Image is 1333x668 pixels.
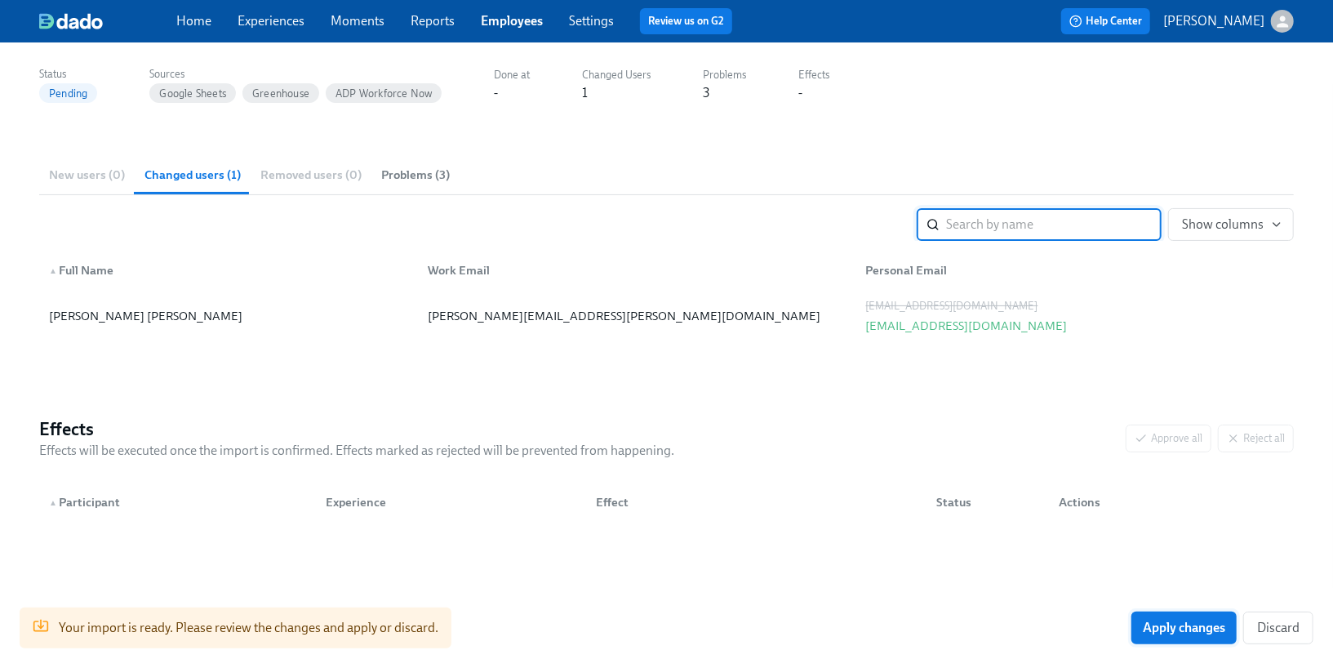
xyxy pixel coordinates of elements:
[39,65,97,83] label: Status
[1163,10,1294,33] button: [PERSON_NAME]
[1182,216,1280,233] span: Show columns
[39,13,103,29] img: dado
[1163,12,1264,30] p: [PERSON_NAME]
[923,486,1046,519] div: Status
[42,492,313,512] div: Participant
[703,84,709,102] div: 3
[481,13,543,29] a: Employees
[313,486,583,519] div: Experience
[1061,8,1150,34] button: Help Center
[49,306,408,326] div: [PERSON_NAME] [PERSON_NAME]
[176,13,211,29] a: Home
[1046,486,1201,519] div: Actions
[582,66,651,84] label: Changed Users
[428,306,846,326] div: [PERSON_NAME][EMAIL_ADDRESS][PERSON_NAME][DOMAIN_NAME]
[49,267,57,275] span: ▲
[866,316,1284,336] div: [EMAIL_ADDRESS][DOMAIN_NAME]
[494,66,530,84] label: Done at
[421,261,852,280] div: Work Email
[582,84,588,102] div: 1
[866,296,1284,316] div: [EMAIL_ADDRESS][DOMAIN_NAME]
[1052,492,1201,512] div: Actions
[242,87,319,100] span: Greenhouse
[703,66,746,84] label: Problems
[1243,612,1313,644] button: Discard
[860,261,1291,280] div: Personal Email
[319,492,583,512] div: Experience
[1143,620,1225,636] span: Apply changes
[930,492,1046,512] div: Status
[583,486,923,519] div: Effect
[798,66,829,84] label: Effects
[42,261,415,280] div: Full Name
[946,208,1162,241] input: Search by name
[39,13,176,29] a: dado
[415,254,852,287] div: Work Email
[569,13,614,29] a: Settings
[326,87,442,100] span: ADP Workforce Now
[149,65,442,83] label: Sources
[640,8,732,34] button: Review us on G2
[1131,612,1237,644] button: Apply changes
[59,612,438,644] div: Your import is ready. Please review the changes and apply or discard.
[238,13,304,29] a: Experiences
[853,254,1291,287] div: Personal Email
[39,442,674,460] p: Effects will be executed once the import is confirmed. Effects marked as rejected will be prevent...
[42,486,313,519] div: ▲Participant
[411,13,455,29] a: Reports
[648,13,724,29] a: Review us on G2
[1168,208,1294,241] button: Show columns
[494,84,498,102] div: -
[149,87,236,100] span: Google Sheets
[42,254,415,287] div: ▲Full Name
[1069,13,1142,29] span: Help Center
[39,87,97,100] span: Pending
[798,84,802,102] div: -
[589,492,923,512] div: Effect
[381,166,450,185] span: Problems (3)
[331,13,384,29] a: Moments
[144,166,241,185] span: Changed users (1)
[39,417,674,442] h4: Effects
[1257,620,1300,636] span: Discard
[49,499,57,507] span: ▲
